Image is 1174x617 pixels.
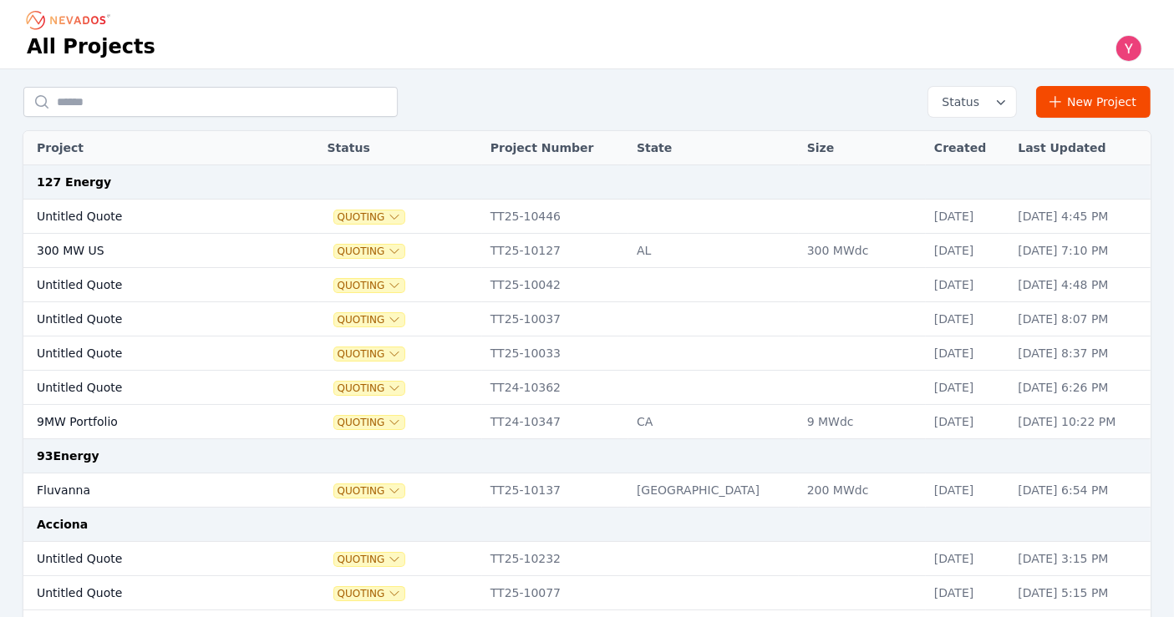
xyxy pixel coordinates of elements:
[1009,542,1151,576] td: [DATE] 3:15 PM
[926,302,1009,336] td: [DATE]
[23,542,278,576] td: Untitled Quote
[23,473,1151,508] tr: FluvannaQuotingTT25-10137[GEOGRAPHIC_DATA]200 MWdc[DATE][DATE] 6:54 PM
[23,268,278,302] td: Untitled Quote
[23,371,1151,405] tr: Untitled QuoteQuotingTT24-10362[DATE][DATE] 6:26 PM
[334,553,405,566] button: Quoting
[23,576,278,610] td: Untitled Quote
[926,200,1009,234] td: [DATE]
[482,200,628,234] td: TT25-10446
[23,302,1151,336] tr: Untitled QuoteQuotingTT25-10037[DATE][DATE] 8:07 PM
[799,234,926,268] td: 300 MWdc
[23,302,278,336] td: Untitled Quote
[1116,35,1142,62] img: Yoni Bennett
[799,405,926,439] td: 9 MWdc
[1009,405,1151,439] td: [DATE] 10:22 PM
[334,279,405,292] button: Quoting
[1009,371,1151,405] td: [DATE] 6:26 PM
[799,473,926,508] td: 200 MWdc
[23,336,278,371] td: Untitled Quote
[482,268,628,302] td: TT25-10042
[628,473,799,508] td: [GEOGRAPHIC_DATA]
[334,347,405,361] button: Quoting
[1009,268,1151,302] td: [DATE] 4:48 PM
[926,268,1009,302] td: [DATE]
[334,210,405,224] button: Quoting
[23,131,278,165] th: Project
[23,234,278,268] td: 300 MW US
[482,302,628,336] td: TT25-10037
[1009,336,1151,371] td: [DATE] 8:37 PM
[482,473,628,508] td: TT25-10137
[1009,200,1151,234] td: [DATE] 4:45 PM
[334,313,405,326] button: Quoting
[23,542,1151,576] tr: Untitled QuoteQuotingTT25-10232[DATE][DATE] 3:15 PM
[482,234,628,268] td: TT25-10127
[482,336,628,371] td: TT25-10033
[482,576,628,610] td: TT25-10077
[23,200,278,234] td: Untitled Quote
[23,371,278,405] td: Untitled Quote
[926,473,1009,508] td: [DATE]
[1009,131,1151,165] th: Last Updated
[23,473,278,508] td: Fluvanna
[23,576,1151,610] tr: Untitled QuoteQuotingTT25-10077[DATE][DATE] 5:15 PM
[27,33,155,60] h1: All Projects
[628,131,799,165] th: State
[23,336,1151,371] tr: Untitled QuoteQuotingTT25-10033[DATE][DATE] 8:37 PM
[935,94,979,110] span: Status
[482,542,628,576] td: TT25-10232
[23,405,1151,439] tr: 9MW PortfolioQuotingTT24-10347CA9 MWdc[DATE][DATE] 10:22 PM
[799,131,926,165] th: Size
[628,234,799,268] td: AL
[1009,576,1151,610] td: [DATE] 5:15 PM
[482,371,628,405] td: TT24-10362
[928,87,1016,117] button: Status
[1009,302,1151,336] td: [DATE] 8:07 PM
[334,416,405,429] button: Quoting
[334,245,405,258] button: Quoting
[1036,86,1151,118] a: New Project
[27,7,115,33] nav: Breadcrumb
[926,405,1009,439] td: [DATE]
[1009,473,1151,508] td: [DATE] 6:54 PM
[23,234,1151,268] tr: 300 MW USQuotingTT25-10127AL300 MWdc[DATE][DATE] 7:10 PM
[23,165,1151,200] td: 127 Energy
[23,268,1151,302] tr: Untitled QuoteQuotingTT25-10042[DATE][DATE] 4:48 PM
[482,131,628,165] th: Project Number
[926,336,1009,371] td: [DATE]
[1009,234,1151,268] td: [DATE] 7:10 PM
[482,405,628,439] td: TT24-10347
[334,587,405,600] button: Quoting
[23,200,1151,234] tr: Untitled QuoteQuotingTT25-10446[DATE][DATE] 4:45 PM
[926,131,1009,165] th: Created
[334,484,405,498] button: Quoting
[926,371,1009,405] td: [DATE]
[23,439,1151,473] td: 93Energy
[926,576,1009,610] td: [DATE]
[926,542,1009,576] td: [DATE]
[628,405,799,439] td: CA
[23,405,278,439] td: 9MW Portfolio
[23,508,1151,542] td: Acciona
[319,131,482,165] th: Status
[334,382,405,395] button: Quoting
[926,234,1009,268] td: [DATE]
